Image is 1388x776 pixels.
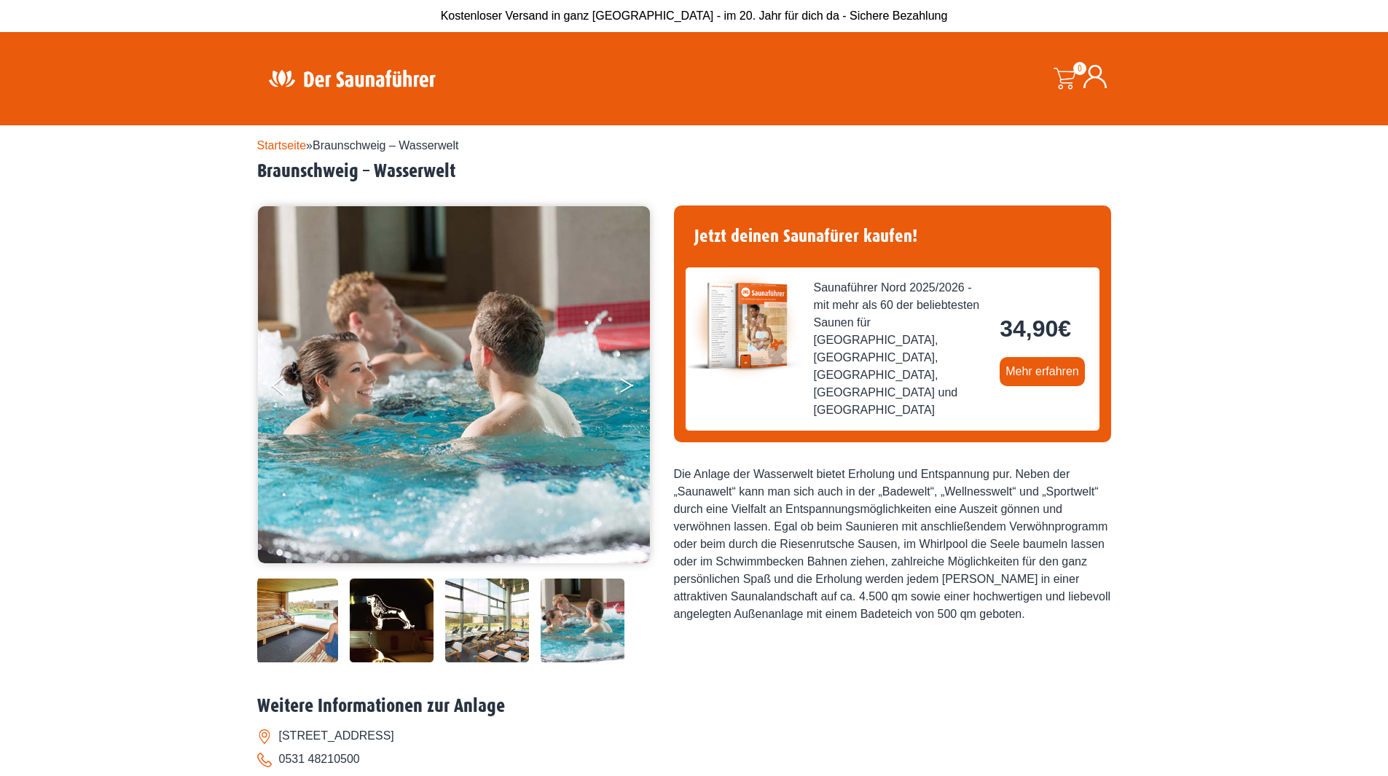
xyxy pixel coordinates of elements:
[686,217,1099,256] h4: Jetzt deinen Saunafürer kaufen!
[1000,316,1071,342] bdi: 34,90
[257,748,1132,771] li: 0531 48210500
[257,139,459,152] span: »
[257,724,1132,748] li: [STREET_ADDRESS]
[272,370,308,407] button: Previous
[257,139,307,152] a: Startseite
[686,267,802,384] img: der-saunafuehrer-2025-nord.jpg
[257,160,1132,183] h2: Braunschweig – Wasserwelt
[1058,316,1071,342] span: €
[619,370,655,407] button: Next
[441,9,948,22] span: Kostenloser Versand in ganz [GEOGRAPHIC_DATA] - im 20. Jahr für dich da - Sichere Bezahlung
[257,695,1132,718] h2: Weitere Informationen zur Anlage
[313,139,458,152] span: Braunschweig – Wasserwelt
[1073,62,1086,75] span: 0
[814,279,989,419] span: Saunaführer Nord 2025/2026 - mit mehr als 60 der beliebtesten Saunen für [GEOGRAPHIC_DATA], [GEOG...
[1000,357,1085,386] a: Mehr erfahren
[674,466,1111,623] div: Die Anlage der Wasserwelt bietet Erholung und Entspannung pur. Neben der „Saunawelt“ kann man sic...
